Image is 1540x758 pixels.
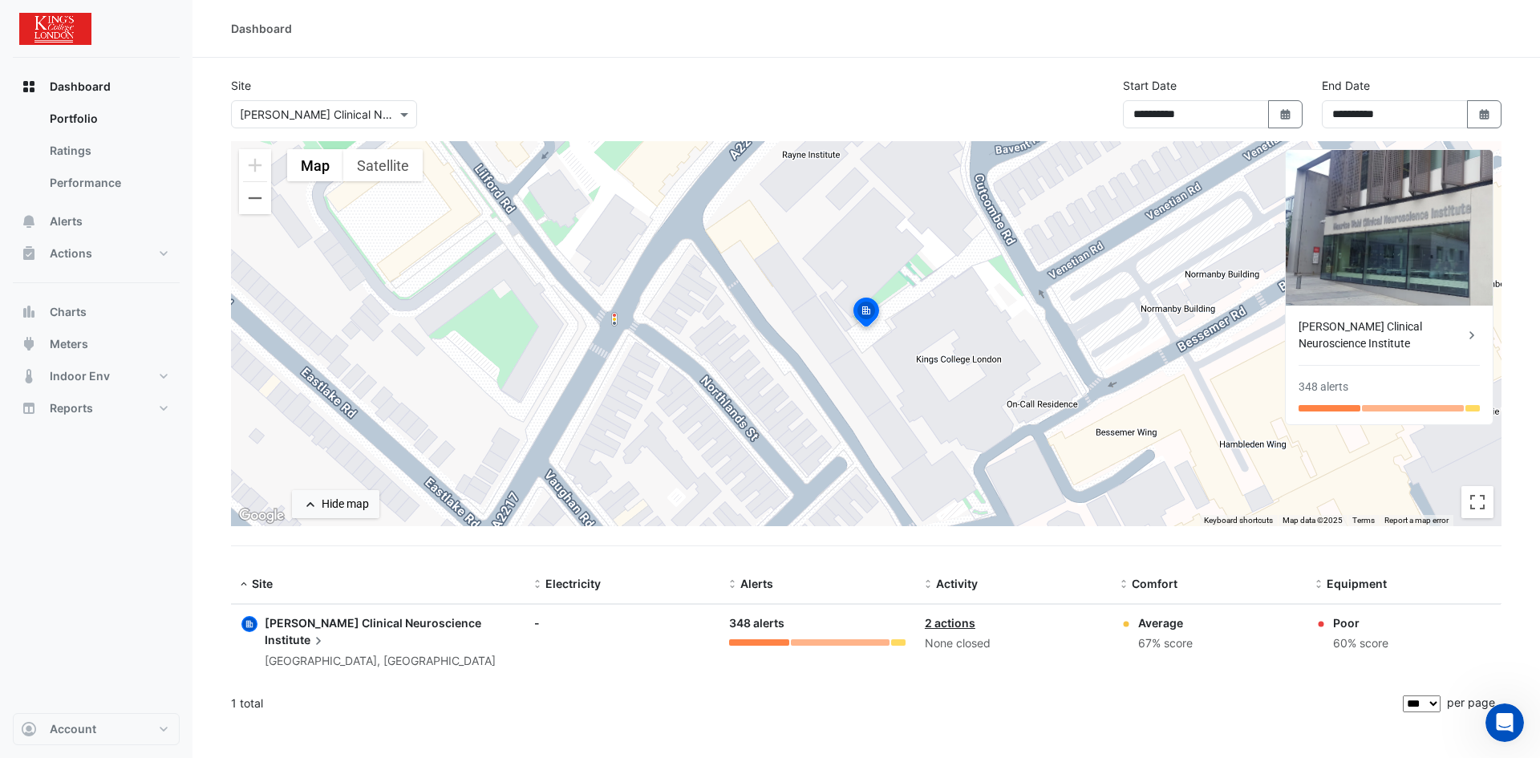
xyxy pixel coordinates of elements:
span: Site [252,577,273,590]
button: Alerts [13,205,180,237]
div: - [534,614,711,631]
img: Profile image for Liam [46,9,71,34]
button: Actions [13,237,180,270]
div: Poor [1333,614,1388,631]
label: End Date [1322,77,1370,94]
button: Dashboard [13,71,180,103]
img: Company Logo [19,13,91,45]
span: Dashboard [50,79,111,95]
div: [GEOGRAPHIC_DATA], [GEOGRAPHIC_DATA] [265,652,515,671]
button: Show satellite imagery [343,149,423,181]
app-icon: Meters [21,336,37,352]
button: go back [10,6,41,37]
div: 67% score [1138,634,1193,653]
app-icon: Indoor Env [21,368,37,384]
div: 1 total [231,683,1400,724]
div: [PERSON_NAME] Clinical Neuroscience Institute [1299,318,1464,352]
span: Alerts [50,213,83,229]
div: Hide map [322,496,369,513]
button: Zoom out [239,182,271,214]
a: 2 actions [925,616,975,630]
button: Home [251,6,282,37]
a: Report a map error [1384,516,1449,525]
span: Actions [50,245,92,261]
app-icon: Dashboard [21,79,37,95]
span: Alerts [740,577,773,590]
a: Portfolio [37,103,180,135]
span: Meters [50,336,88,352]
span: Map data ©2025 [1283,516,1343,525]
span: Reports [50,400,93,416]
h1: CIM [100,8,124,20]
button: Meters [13,328,180,360]
button: Toggle fullscreen view [1461,486,1493,518]
fa-icon: Select Date [1477,107,1492,121]
button: Charts [13,296,180,328]
div: 348 alerts [729,614,906,633]
div: 60% score [1333,634,1388,653]
img: Profile image for Chris [68,9,94,34]
button: Reports [13,392,180,424]
a: Open this area in Google Maps (opens a new window) [235,505,288,526]
label: Start Date [1123,77,1177,94]
iframe: Intercom live chat [1485,703,1524,742]
p: Within 12 hours [113,20,196,36]
button: Emoji picker [51,525,63,538]
app-icon: Charts [21,304,37,320]
button: Hide map [292,490,379,518]
fa-icon: Select Date [1279,107,1293,121]
app-icon: Actions [21,245,37,261]
span: [PERSON_NAME] Clinical Neuroscience [265,616,481,630]
span: Activity [936,577,978,590]
div: Dashboard [231,20,292,37]
button: Gif picker [76,525,89,538]
div: Average [1138,614,1193,631]
span: Equipment [1327,577,1387,590]
div: Dashboard [13,103,180,205]
div: Close [282,6,310,35]
a: Ratings [37,135,180,167]
button: Upload attachment [25,525,38,538]
button: Account [13,713,180,745]
button: Keyboard shortcuts [1204,515,1273,526]
button: Send a message… [275,519,301,545]
label: Site [231,77,251,94]
img: Google [235,505,288,526]
div: 348 alerts [1299,379,1348,395]
span: Electricity [545,577,601,590]
textarea: Message… [14,492,307,519]
span: Account [50,721,96,737]
div: None closed [925,634,1101,653]
button: Indoor Env [13,360,180,392]
app-icon: Alerts [21,213,37,229]
a: Terms (opens in new tab) [1352,516,1375,525]
span: per page [1447,695,1495,709]
a: Performance [37,167,180,199]
span: Charts [50,304,87,320]
button: Zoom in [239,149,271,181]
button: Show street map [287,149,343,181]
img: site-pin-selected.svg [849,295,884,334]
span: Comfort [1132,577,1177,590]
button: Start recording [102,525,115,538]
span: Indoor Env [50,368,110,384]
img: Maurice Wohl Clinical Neuroscience Institute [1286,150,1493,306]
app-icon: Reports [21,400,37,416]
span: Institute [265,631,326,649]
